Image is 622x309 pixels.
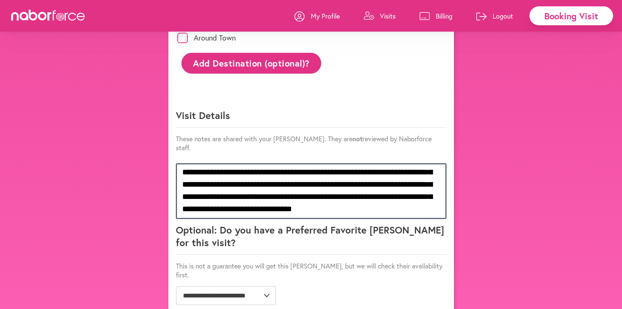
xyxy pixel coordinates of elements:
[294,5,340,27] a: My Profile
[194,34,236,42] label: Around Town
[176,134,447,152] p: These notes are shared with your [PERSON_NAME]. They are reviewed by Naborforce staff.
[181,53,322,73] button: Add Destination (optional)?
[380,12,396,20] p: Visits
[529,6,613,25] div: Booking Visit
[311,12,340,20] p: My Profile
[176,223,447,255] p: Optional: Do you have a Preferred Favorite [PERSON_NAME] for this visit?
[476,5,513,27] a: Logout
[436,12,452,20] p: Billing
[176,261,447,279] p: This is not a guarantee you will get this [PERSON_NAME], but we will check their availability first.
[352,134,362,143] strong: not
[364,5,396,27] a: Visits
[176,109,447,128] p: Visit Details
[419,5,452,27] a: Billing
[493,12,513,20] p: Logout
